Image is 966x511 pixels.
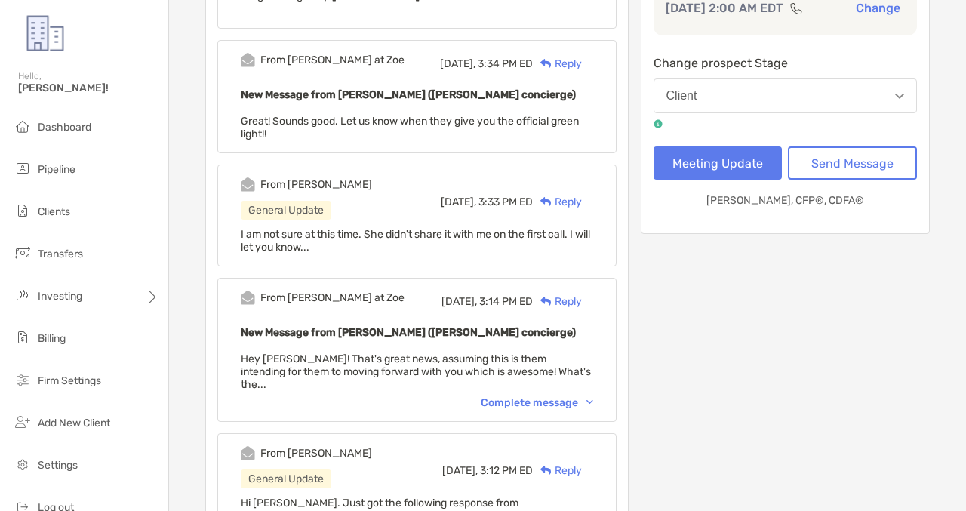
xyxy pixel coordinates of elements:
img: communication type [789,2,803,14]
img: add_new_client icon [14,413,32,431]
span: [DATE], [441,295,477,308]
div: Reply [533,463,582,479]
img: Event icon [241,291,255,305]
span: Add New Client [38,417,110,429]
b: New Message from [PERSON_NAME] ([PERSON_NAME] concierge) [241,326,576,339]
span: [DATE], [441,195,476,208]
b: New Message from [PERSON_NAME] ([PERSON_NAME] concierge) [241,88,576,101]
img: Reply icon [540,466,552,476]
img: Reply icon [540,197,552,207]
img: billing icon [14,328,32,346]
span: Firm Settings [38,374,101,387]
div: Reply [533,294,582,309]
img: Event icon [241,177,255,192]
span: Investing [38,290,82,303]
span: [DATE], [442,464,478,477]
img: Open dropdown arrow [895,94,904,99]
span: 3:12 PM ED [480,464,533,477]
span: Pipeline [38,163,75,176]
img: Zoe Logo [18,6,72,60]
p: Change prospect Stage [654,54,917,72]
span: Great! Sounds good. Let us know when they give you the official green light!! [241,115,579,140]
span: 3:33 PM ED [478,195,533,208]
button: Client [654,78,917,113]
img: clients icon [14,202,32,220]
span: Billing [38,332,66,345]
img: Reply icon [540,59,552,69]
img: Event icon [241,53,255,67]
img: firm-settings icon [14,371,32,389]
img: dashboard icon [14,117,32,135]
div: Complete message [481,396,593,409]
div: From [PERSON_NAME] at Zoe [260,54,405,66]
img: Reply icon [540,297,552,306]
span: Hey [PERSON_NAME]! That's great news, assuming this is them intending for them to moving forward ... [241,352,591,391]
span: I am not sure at this time. She didn't share it with me on the first call. I will let you know... [241,228,590,254]
img: Chevron icon [586,400,593,405]
span: 3:14 PM ED [479,295,533,308]
div: General Update [241,201,331,220]
div: Reply [533,56,582,72]
button: Meeting Update [654,146,783,180]
span: Dashboard [38,121,91,134]
img: transfers icon [14,244,32,262]
div: From [PERSON_NAME] [260,447,372,460]
img: tooltip [654,119,663,128]
img: settings icon [14,455,32,473]
span: 3:34 PM ED [478,57,533,70]
img: Event icon [241,446,255,460]
span: Settings [38,459,78,472]
div: From [PERSON_NAME] [260,178,372,191]
img: investing icon [14,286,32,304]
div: From [PERSON_NAME] at Zoe [260,291,405,304]
div: Reply [533,194,582,210]
p: [PERSON_NAME], CFP®, CDFA® [706,191,864,210]
span: [DATE], [440,57,475,70]
span: Clients [38,205,70,218]
button: Send Message [788,146,917,180]
span: [PERSON_NAME]! [18,82,159,94]
img: pipeline icon [14,159,32,177]
div: General Update [241,469,331,488]
span: Transfers [38,248,83,260]
div: Client [666,89,697,103]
